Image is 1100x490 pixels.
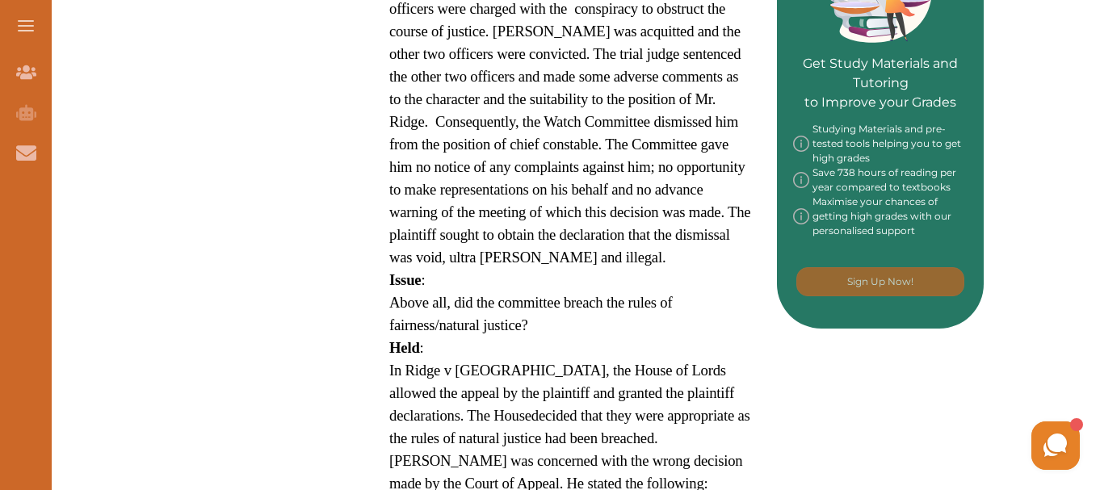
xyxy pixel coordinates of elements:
[793,195,809,238] img: info-img
[389,339,420,356] span: Held
[796,267,964,296] button: [object Object]
[712,417,1084,474] iframe: HelpCrunch
[389,294,672,333] span: Above all, did the committee breach the rules of fairness/natural justice?
[793,165,968,195] div: Save 738 hours of reading per year compared to textbooks
[793,122,809,165] img: info-img
[847,274,913,289] p: Sign Up Now!
[793,122,968,165] div: Studying Materials and pre-tested tools helping you to get high grades
[389,271,421,288] span: Issue
[793,195,968,238] div: Maximise your chances of getting high grades with our personalised support
[389,362,734,424] span: In Ridge v [GEOGRAPHIC_DATA], the House of Lords allowed the appeal by the plaintiff and granted ...
[420,339,424,356] span: :
[793,9,968,112] p: Get Study Materials and Tutoring to Improve your Grades
[421,271,425,288] span: :
[793,165,809,195] img: info-img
